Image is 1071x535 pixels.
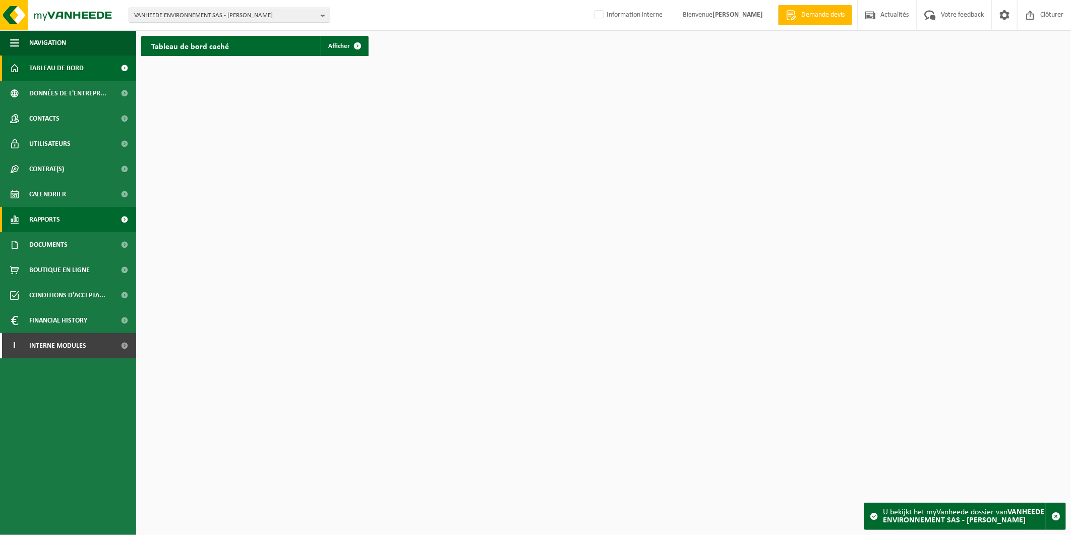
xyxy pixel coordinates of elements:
span: Contacts [29,106,59,131]
span: I [10,333,19,358]
a: Afficher [320,36,368,56]
span: Tableau de bord [29,56,84,81]
span: Demande devis [799,10,847,20]
span: Contrat(s) [29,156,64,182]
strong: [PERSON_NAME] [712,11,763,19]
span: Boutique en ligne [29,257,90,283]
span: Interne modules [29,333,86,358]
h2: Tableau de bord caché [141,36,239,56]
span: Calendrier [29,182,66,207]
span: Données de l'entrepr... [29,81,106,106]
span: Conditions d'accepta... [29,283,105,308]
div: U bekijkt het myVanheede dossier van [883,503,1046,529]
strong: VANHEEDE ENVIRONNEMENT SAS - [PERSON_NAME] [883,508,1044,524]
span: VANHEEDE ENVIRONNEMENT SAS - [PERSON_NAME] [134,8,317,23]
label: Information interne [592,8,663,23]
span: Utilisateurs [29,131,71,156]
button: VANHEEDE ENVIRONNEMENT SAS - [PERSON_NAME] [129,8,330,23]
span: Rapports [29,207,60,232]
span: Navigation [29,30,66,56]
a: Demande devis [778,5,852,25]
span: Financial History [29,308,87,333]
span: Afficher [328,43,350,49]
span: Documents [29,232,68,257]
